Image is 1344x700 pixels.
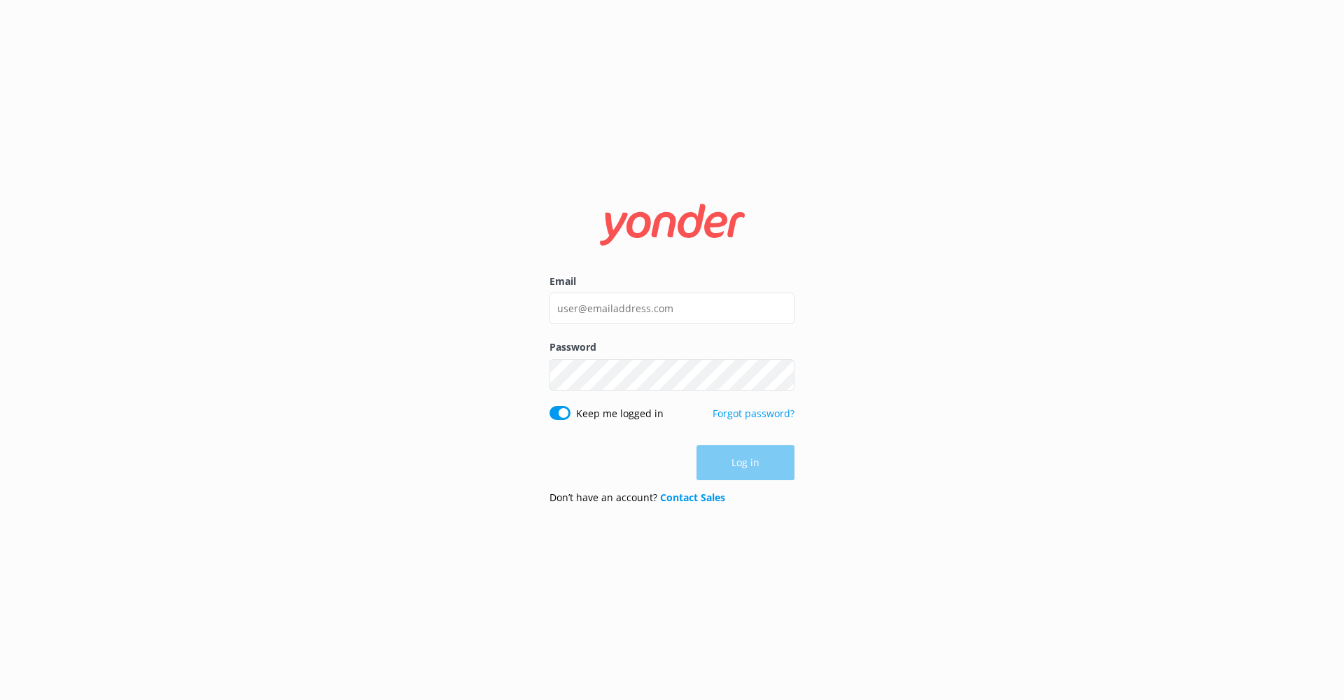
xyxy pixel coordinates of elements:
[766,360,794,388] button: Show password
[576,406,664,421] label: Keep me logged in
[660,491,725,504] a: Contact Sales
[549,490,725,505] p: Don’t have an account?
[549,293,794,324] input: user@emailaddress.com
[549,339,794,355] label: Password
[549,274,794,289] label: Email
[713,407,794,420] a: Forgot password?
